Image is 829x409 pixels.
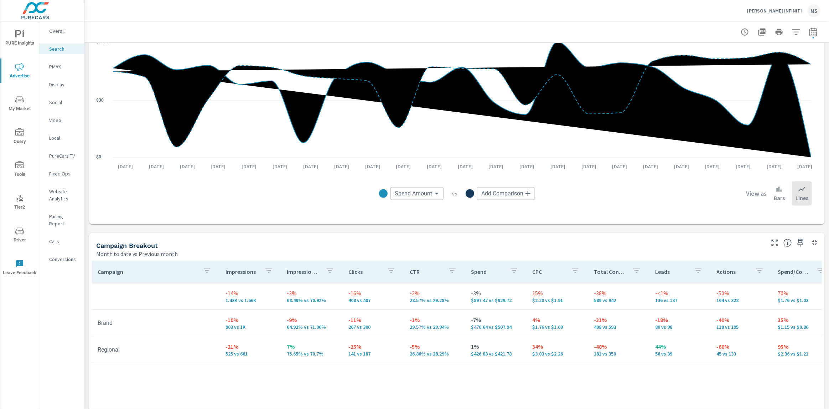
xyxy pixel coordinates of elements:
[471,324,521,330] p: $470.64 vs $507.94
[39,44,84,54] div: Search
[96,242,158,249] h5: Campaign Breakout
[2,30,37,47] span: PURE Insights
[49,188,79,202] p: Website Analytics
[778,316,828,324] p: 35%
[49,256,79,263] p: Conversions
[226,297,275,303] p: 1,428 vs 1,663
[96,39,110,44] text: $60.81
[329,163,354,170] p: [DATE]
[96,98,104,103] text: $30
[655,351,705,357] p: 56 vs 39
[533,316,582,324] p: 4%
[348,316,398,324] p: -11%
[717,289,767,297] p: -50%
[655,324,705,330] p: 80 vs 98
[717,268,750,275] p: Actions
[0,21,39,284] div: nav menu
[348,289,398,297] p: -16%
[348,342,398,351] p: -25%
[39,26,84,36] div: Overall
[607,163,632,170] p: [DATE]
[789,25,803,39] button: Apply Filters
[2,194,37,211] span: Tier2
[49,81,79,88] p: Display
[237,163,261,170] p: [DATE]
[755,25,769,39] button: "Export Report to PDF"
[762,163,787,170] p: [DATE]
[594,351,644,357] p: 181 vs 350
[717,324,767,330] p: 118 vs 195
[533,297,582,303] p: $2.20 vs $1.91
[453,163,478,170] p: [DATE]
[484,163,509,170] p: [DATE]
[2,227,37,244] span: Driver
[39,79,84,90] div: Display
[113,163,138,170] p: [DATE]
[410,351,460,357] p: 26.86% vs 28.29%
[471,316,521,324] p: -7%
[731,163,756,170] p: [DATE]
[410,342,460,351] p: -5%
[783,239,792,247] span: This is a summary of Search performance results by campaign. Each column can be sorted.
[778,268,811,275] p: Spend/Conversion
[471,351,521,357] p: $426.83 vs $421.78
[348,297,398,303] p: 408 vs 487
[471,289,521,297] p: -3%
[92,341,220,359] td: Regional
[49,45,79,52] p: Search
[594,316,644,324] p: -31%
[410,324,460,330] p: 29.57% vs 29.94%
[795,237,806,249] span: Save this to your personalized report
[2,63,37,80] span: Advertise
[226,268,258,275] p: Impressions
[49,170,79,177] p: Fixed Ops
[793,163,818,170] p: [DATE]
[348,268,381,275] p: Clicks
[717,342,767,351] p: -66%
[39,115,84,126] div: Video
[778,289,828,297] p: 70%
[2,96,37,113] span: My Market
[348,324,398,330] p: 267 vs 300
[206,163,230,170] p: [DATE]
[778,351,828,357] p: $2.36 vs $1.21
[49,117,79,124] p: Video
[49,152,79,159] p: PureCars TV
[638,163,663,170] p: [DATE]
[717,316,767,324] p: -40%
[287,351,337,357] p: 75.65% vs 70.7%
[655,297,705,303] p: 136 vs 137
[717,351,767,357] p: 45 vs 133
[655,316,705,324] p: -18%
[410,268,442,275] p: CTR
[287,342,337,351] p: 7%
[268,163,292,170] p: [DATE]
[226,351,275,357] p: 525 vs 661
[98,268,197,275] p: Campaign
[287,297,337,303] p: 68.49% vs 70.92%
[778,297,828,303] p: $1.76 vs $1.03
[39,236,84,247] div: Calls
[299,163,323,170] p: [DATE]
[471,268,504,275] p: Spend
[514,163,539,170] p: [DATE]
[717,297,767,303] p: 164 vs 328
[2,260,37,277] span: Leave Feedback
[533,268,565,275] p: CPC
[808,4,820,17] div: MS
[594,289,644,297] p: -38%
[390,187,444,200] div: Spend Amount
[806,25,820,39] button: Select Date Range
[545,163,570,170] p: [DATE]
[348,351,398,357] p: 141 vs 187
[287,316,337,324] p: -9%
[39,186,84,204] div: Website Analytics
[533,351,582,357] p: $3.03 vs $2.26
[410,289,460,297] p: -2%
[287,289,337,297] p: -3%
[2,128,37,146] span: Query
[772,25,786,39] button: Print Report
[39,168,84,179] div: Fixed Ops
[39,150,84,161] div: PureCars TV
[226,324,275,330] p: 903 vs 1,002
